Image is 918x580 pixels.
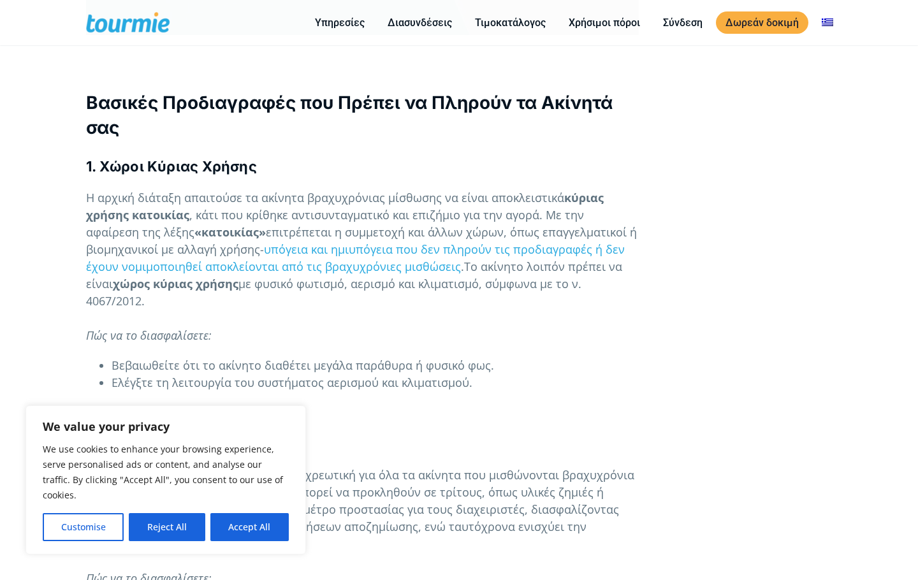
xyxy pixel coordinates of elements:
button: Accept All [210,513,289,541]
a: Υπηρεσίες [305,15,374,31]
a: Χρήσιμοι πόροι [559,15,650,31]
span: με φυσικό φωτισμό, αερισμό και κλιματισμό, σύμφωνα με το ν. 4067/2012. [86,276,581,308]
button: Reject All [129,513,205,541]
p: We value your privacy [43,419,289,434]
span: . [461,259,464,274]
b: 1. Χώροι Κύριας Χρήσης [86,158,257,175]
a: Σύνδεση [653,15,712,31]
a: Τιμοκατάλογος [465,15,555,31]
span: επιτρέπεται η συμμετοχή και άλλων χώρων, όπως επαγγελματικοί ή βιομηχανικοί με αλλαγή χρήσης- [86,224,637,257]
b: χώρος κύριας χρήσης [113,276,238,291]
a: Δωρεάν δοκιμή [716,11,808,34]
span: είναι υποχρεωτική για όλα τα ακίνητα που μισθώνονται βραχυχρόνια και καλύπτει ζημιές ή ατυχήματα ... [86,467,634,551]
span: , κάτι που κρίθηκε αντισυνταγματικό και επιζήμιο για την αγορά. Με την αφαίρεση της λέξης [86,207,584,240]
a: Διασυνδέσεις [378,15,462,31]
button: Customise [43,513,124,541]
b: «κατοικίας» [194,224,266,240]
p: We use cookies to enhance your browsing experience, serve personalised ads or content, and analys... [43,442,289,503]
a: υπόγεια και ημιυπόγεια που δεν πληρούν τις προδιαγραφές ή δεν έχουν νομιμοποιηθεί αποκλείονται απ... [86,242,625,274]
span: Η αρχική διάταξη απαιτούσε τα ακίνητα βραχυχρόνιας μίσθωσης να είναι αποκλειστικά [86,190,564,205]
span: Ελέγξτε τη λειτουργία του συστήματος αερισμού και κλιματισμού. [112,375,472,390]
span: Βεβαιωθείτε ότι το ακίνητο διαθέτει μεγάλα παράθυρα ή φυσικό φως. [112,358,494,373]
span: Πώς να το διασφαλίσετε: [86,328,212,343]
b: Βασικές Προδιαγραφές που Πρέπει να Πληρούν τα Ακίνητά σας [86,92,613,138]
